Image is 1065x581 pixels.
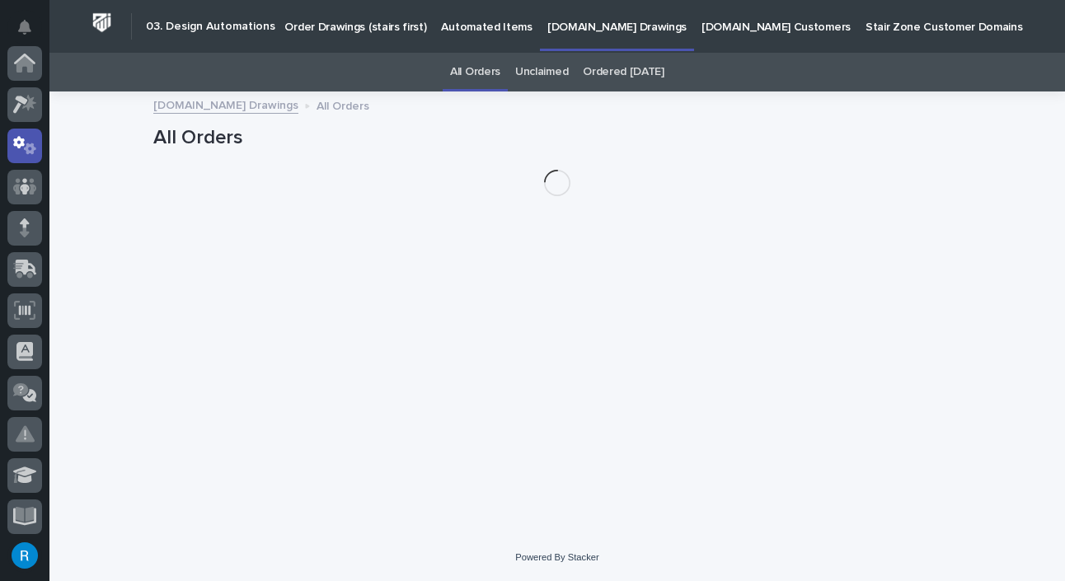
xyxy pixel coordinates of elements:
a: Ordered [DATE] [583,53,664,91]
a: Powered By Stacker [515,552,598,562]
h1: All Orders [153,126,961,150]
button: users-avatar [7,538,42,573]
img: Workspace Logo [87,7,117,38]
p: All Orders [317,96,369,114]
a: [DOMAIN_NAME] Drawings [153,95,298,114]
h2: 03. Design Automations [146,20,275,34]
a: All Orders [450,53,500,91]
a: Unclaimed [515,53,568,91]
button: Notifications [7,10,42,45]
div: Notifications [21,20,42,46]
